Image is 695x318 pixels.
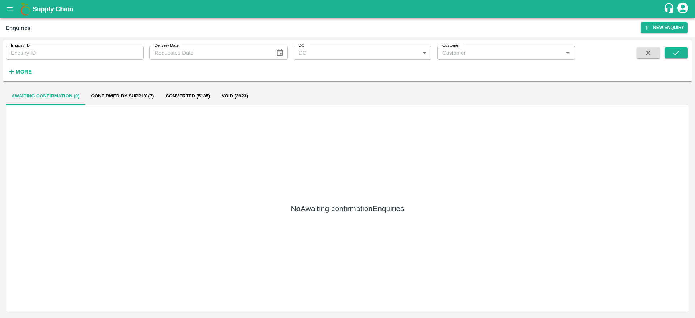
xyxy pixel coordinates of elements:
[16,69,32,75] strong: More
[85,87,160,105] button: Confirmed by supply (7)
[296,48,417,58] input: DC
[11,43,30,49] label: Enquiry ID
[420,48,429,58] button: Open
[6,87,85,105] button: Awaiting confirmation (0)
[1,1,18,17] button: open drawer
[6,46,144,60] input: Enquiry ID
[6,23,30,33] div: Enquiries
[18,2,33,16] img: logo
[563,48,573,58] button: Open
[291,204,404,214] h5: No Awaiting confirmation Enquiries
[149,46,270,60] input: Requested Date
[155,43,179,49] label: Delivery Date
[676,1,689,17] div: account of current user
[216,87,254,105] button: Void (2923)
[664,3,676,16] div: customer-support
[641,22,688,33] button: New Enquiry
[273,46,287,60] button: Choose date
[442,43,460,49] label: Customer
[33,5,73,13] b: Supply Chain
[160,87,216,105] button: Converted (5135)
[6,66,34,78] button: More
[299,43,304,49] label: DC
[33,4,664,14] a: Supply Chain
[439,48,561,58] input: Customer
